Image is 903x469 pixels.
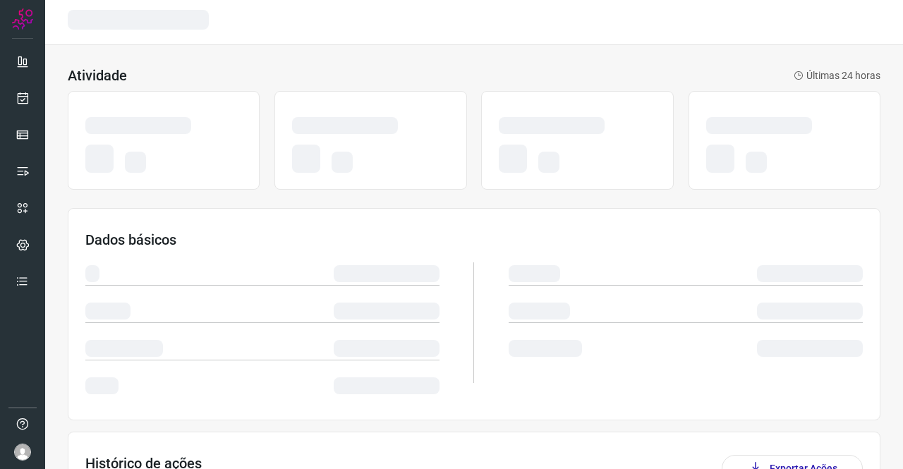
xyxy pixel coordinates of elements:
img: Logo [12,8,33,30]
h3: Atividade [68,67,127,84]
h3: Dados básicos [85,231,863,248]
p: Últimas 24 horas [794,68,880,83]
img: avatar-user-boy.jpg [14,444,31,461]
